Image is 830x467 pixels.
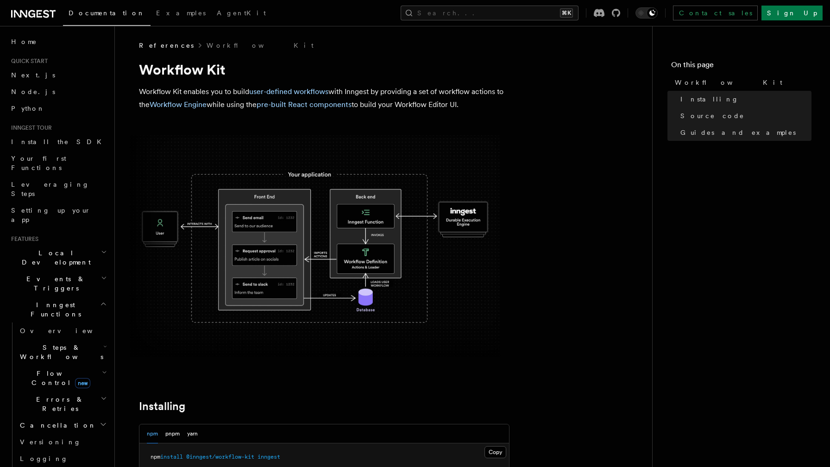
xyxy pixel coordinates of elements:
[11,181,89,197] span: Leveraging Steps
[16,369,102,387] span: Flow Control
[258,454,280,460] span: inngest
[11,88,55,95] span: Node.js
[130,135,500,357] img: The Workflow Kit provides a Workflow Engine to compose workflow actions on the back end and a set...
[7,300,100,319] span: Inngest Functions
[257,100,352,109] a: pre-built React components
[16,395,101,413] span: Errors & Retries
[217,9,266,17] span: AgentKit
[7,235,38,243] span: Features
[16,434,109,450] a: Versioning
[11,71,55,79] span: Next.js
[7,274,101,293] span: Events & Triggers
[63,3,151,26] a: Documentation
[75,378,90,388] span: new
[160,454,183,460] span: install
[151,3,211,25] a: Examples
[211,3,271,25] a: AgentKit
[156,9,206,17] span: Examples
[165,424,180,443] button: pnpm
[16,322,109,339] a: Overview
[11,207,91,223] span: Setting up your app
[69,9,145,17] span: Documentation
[150,100,207,109] a: Workflow Engine
[11,105,45,112] span: Python
[7,33,109,50] a: Home
[7,124,52,132] span: Inngest tour
[680,95,739,104] span: Installing
[7,176,109,202] a: Leveraging Steps
[16,365,109,391] button: Flow Controlnew
[7,245,109,271] button: Local Development
[16,417,109,434] button: Cancellation
[16,450,109,467] a: Logging
[151,454,160,460] span: npm
[680,128,796,137] span: Guides and examples
[484,446,506,458] button: Copy
[11,155,66,171] span: Your first Functions
[401,6,578,20] button: Search...⌘K
[11,37,37,46] span: Home
[7,100,109,117] a: Python
[673,6,758,20] a: Contact sales
[139,61,509,78] h1: Workflow Kit
[7,271,109,297] button: Events & Triggers
[7,150,109,176] a: Your first Functions
[20,455,68,462] span: Logging
[7,202,109,228] a: Setting up your app
[16,421,96,430] span: Cancellation
[147,424,158,443] button: npm
[635,7,658,19] button: Toggle dark mode
[20,327,115,334] span: Overview
[7,67,109,83] a: Next.js
[20,438,81,446] span: Versioning
[7,248,101,267] span: Local Development
[7,57,48,65] span: Quick start
[7,297,109,322] button: Inngest Functions
[187,424,198,443] button: yarn
[7,83,109,100] a: Node.js
[677,107,811,124] a: Source code
[139,85,509,111] p: Workflow Kit enables you to build with Inngest by providing a set of workflow actions to the whil...
[680,111,744,120] span: Source code
[677,91,811,107] a: Installing
[761,6,823,20] a: Sign Up
[207,41,314,50] a: Workflow Kit
[677,124,811,141] a: Guides and examples
[16,339,109,365] button: Steps & Workflows
[249,87,328,96] a: user-defined workflows
[16,343,103,361] span: Steps & Workflows
[7,133,109,150] a: Install the SDK
[675,78,782,87] span: Workflow Kit
[139,41,194,50] span: References
[139,400,185,413] a: Installing
[186,454,254,460] span: @inngest/workflow-kit
[7,322,109,467] div: Inngest Functions
[671,74,811,91] a: Workflow Kit
[11,138,107,145] span: Install the SDK
[16,391,109,417] button: Errors & Retries
[560,8,573,18] kbd: ⌘K
[671,59,811,74] h4: On this page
